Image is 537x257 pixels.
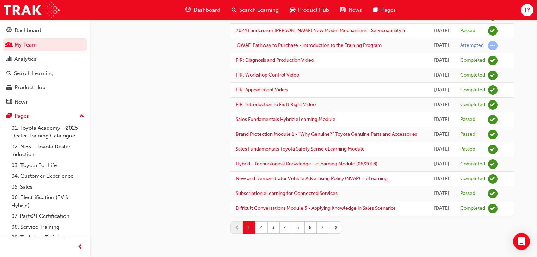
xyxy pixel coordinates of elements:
a: search-iconSearch Learning [226,3,284,17]
a: FIR: Introduction to Fix It Right Video [236,102,316,108]
a: Brand Protection Module 1 - "Why Genuine?" Toyota Genuine Parts and Accessories [236,131,417,137]
span: news-icon [6,99,12,105]
button: DashboardMy TeamAnalyticsSearch LearningProduct HubNews [3,23,87,110]
div: Completed [460,161,485,167]
div: Tue Nov 05 2024 15:26:56 GMT+1030 (Australian Central Daylight Time) [434,27,449,35]
a: 08. Service Training [8,222,87,233]
span: prev-icon [235,224,240,231]
span: Search Learning [239,6,279,14]
a: 05. Sales [8,182,87,192]
a: Analytics [3,53,87,66]
div: Product Hub [14,84,45,92]
button: 6 [304,221,317,234]
div: Passed [460,146,475,153]
a: Hybrid - Technological Knowledge - eLearning Module (06/2018) [236,161,377,167]
span: learningRecordVerb_PASS-icon [488,115,498,124]
a: Search Learning [3,67,87,80]
span: search-icon [6,71,11,77]
a: FIR: Appointment Video [236,87,288,93]
img: Trak [4,2,60,18]
div: Search Learning [14,69,54,78]
button: 1 [243,221,255,234]
a: 2024 Landcruiser [PERSON_NAME] New Model Mechanisms - Serviceablility 5 [236,27,405,33]
button: 5 [292,221,304,234]
span: pages-icon [373,6,378,14]
a: News [3,96,87,109]
button: next-icon [329,221,341,234]
a: 06. Electrification (EV & Hybrid) [8,192,87,211]
div: Completed [460,57,485,64]
span: next-icon [333,224,338,231]
div: Tue Oct 22 2024 07:47:54 GMT+1030 (Australian Central Daylight Time) [434,101,449,109]
div: Completed [460,72,485,79]
span: learningRecordVerb_PASS-icon [488,189,498,198]
a: My Team [3,38,87,51]
div: Completed [460,87,485,93]
div: Wed Oct 23 2024 07:45:38 GMT+1030 (Australian Central Daylight Time) [434,42,449,50]
div: Mon Sep 30 2024 08:01:10 GMT+0930 (Australian Central Standard Time) [434,175,449,183]
div: Completed [460,205,485,212]
span: news-icon [340,6,346,14]
a: 09. Technical Training [8,232,87,243]
span: Product Hub [298,6,329,14]
a: pages-iconPages [368,3,401,17]
a: 02. New - Toyota Dealer Induction [8,141,87,160]
button: 4 [280,221,292,234]
a: Subscription eLearning for Connected Services [236,190,338,196]
div: Passed [460,116,475,123]
a: Product Hub [3,81,87,94]
a: car-iconProduct Hub [284,3,335,17]
div: Dashboard [14,26,41,35]
span: prev-icon [78,243,83,252]
a: New and Demonstrator Vehicle Advertising Policy (NVAP) – eLearning [236,176,388,182]
span: up-icon [79,112,84,121]
a: Sales Fundamentals Hybrid eLearning Module [236,116,335,122]
span: chart-icon [6,56,12,62]
button: prev-icon [230,221,243,234]
a: Difficult Conversations Module 3 - Applying Knowledge in Sales Scenarios [236,205,396,211]
span: learningRecordVerb_COMPLETE-icon [488,100,498,110]
span: guage-icon [185,6,191,14]
a: 01. Toyota Academy - 2025 Dealer Training Catalogue [8,123,87,141]
button: 3 [267,221,280,234]
button: Pages [3,110,87,123]
a: guage-iconDashboard [180,3,226,17]
div: Wed Oct 02 2024 08:11:32 GMT+0930 (Australian Central Standard Time) [434,160,449,168]
a: Sales Fundamentals Toyota Safety Sense eLearning Module [236,146,365,152]
div: Analytics [14,55,36,63]
span: search-icon [232,6,236,14]
div: Passed [460,190,475,197]
div: Open Intercom Messenger [513,233,530,250]
a: 'OWAF' Pathway to Purchase - Introduction to the Training Program [236,42,382,48]
span: learningRecordVerb_PASS-icon [488,145,498,154]
div: Tue Oct 22 2024 07:53:10 GMT+1030 (Australian Central Daylight Time) [434,71,449,79]
button: 2 [255,221,267,234]
span: car-icon [6,85,12,91]
span: Dashboard [193,6,220,14]
span: pages-icon [6,113,12,120]
span: learningRecordVerb_COMPLETE-icon [488,174,498,184]
span: learningRecordVerb_PASS-icon [488,26,498,36]
div: Thu Oct 17 2024 07:34:03 GMT+1030 (Australian Central Daylight Time) [434,130,449,139]
span: learningRecordVerb_COMPLETE-icon [488,71,498,80]
div: Fri Oct 18 2024 07:58:09 GMT+1030 (Australian Central Daylight Time) [434,116,449,124]
span: TY [524,6,530,14]
span: learningRecordVerb_COMPLETE-icon [488,159,498,169]
span: News [348,6,362,14]
span: car-icon [290,6,295,14]
a: FIR: Diagnosis and Production Video [236,57,314,63]
div: Pages [14,112,29,120]
div: Fri Sep 27 2024 07:46:14 GMT+0930 (Australian Central Standard Time) [434,204,449,213]
div: Fri Sep 27 2024 07:52:41 GMT+0930 (Australian Central Standard Time) [434,190,449,198]
button: TY [521,4,533,16]
div: Completed [460,176,485,182]
button: 7 [317,221,329,234]
a: 04. Customer Experience [8,171,87,182]
div: Passed [460,131,475,138]
a: news-iconNews [335,3,368,17]
span: Pages [381,6,396,14]
div: Tue Oct 15 2024 07:40:18 GMT+1030 (Australian Central Daylight Time) [434,145,449,153]
span: learningRecordVerb_COMPLETE-icon [488,204,498,213]
span: guage-icon [6,27,12,34]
